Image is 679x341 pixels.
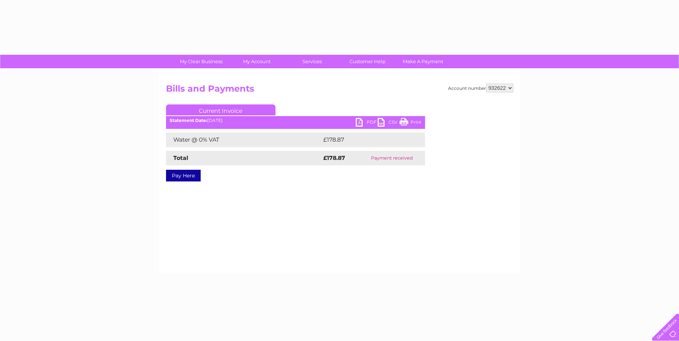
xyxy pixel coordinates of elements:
a: Customer Help [337,55,398,68]
a: My Clear Business [171,55,231,68]
a: Pay Here [166,170,201,181]
a: Print [400,118,421,129]
a: Services [282,55,342,68]
strong: £178.87 [323,154,345,161]
td: Water @ 0% VAT [166,133,321,147]
strong: Total [173,154,188,161]
td: Payment received [359,151,425,165]
b: Statement Date: [170,118,207,123]
div: [DATE] [166,118,425,123]
a: Current Invoice [166,104,275,115]
a: Make A Payment [393,55,453,68]
td: £178.87 [321,133,412,147]
a: PDF [356,118,378,129]
h2: Bills and Payments [166,84,513,97]
a: My Account [227,55,287,68]
a: CSV [378,118,400,129]
div: Account number [448,84,513,92]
